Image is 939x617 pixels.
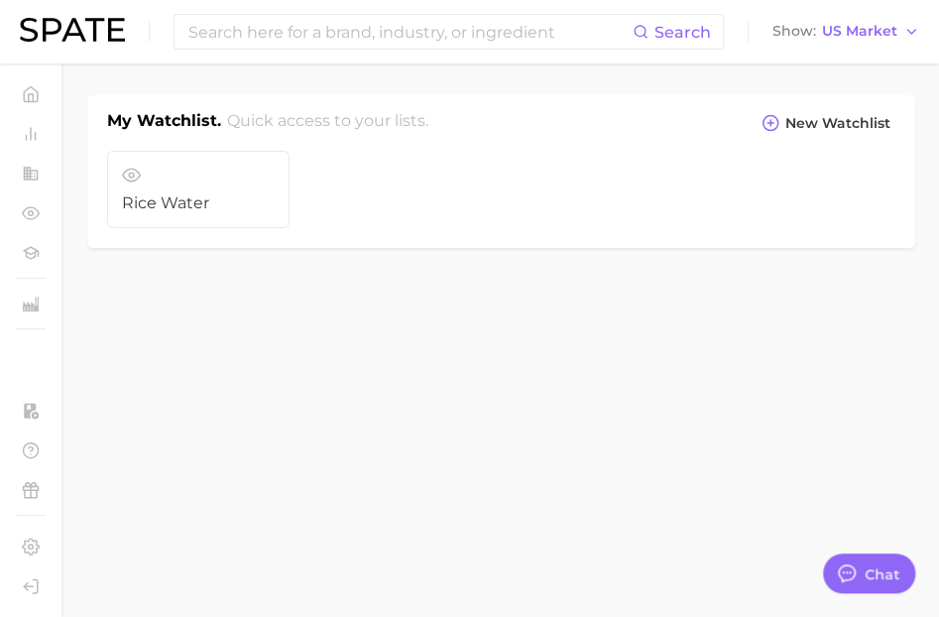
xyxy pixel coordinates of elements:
button: New Watchlist [757,109,895,137]
a: rice water [107,151,290,228]
span: Show [772,26,816,37]
input: Search here for a brand, industry, or ingredient [186,15,633,49]
button: ShowUS Market [767,19,924,45]
span: New Watchlist [785,115,890,132]
h1: My Watchlist. [107,109,221,139]
span: Search [654,23,711,42]
a: Log out. Currently logged in with e-mail ykkim110@cosrx.co.kr. [16,571,46,601]
h2: Quick access to your lists. [227,109,428,139]
span: rice water [122,194,275,212]
img: SPATE [20,18,125,42]
span: US Market [822,26,897,37]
